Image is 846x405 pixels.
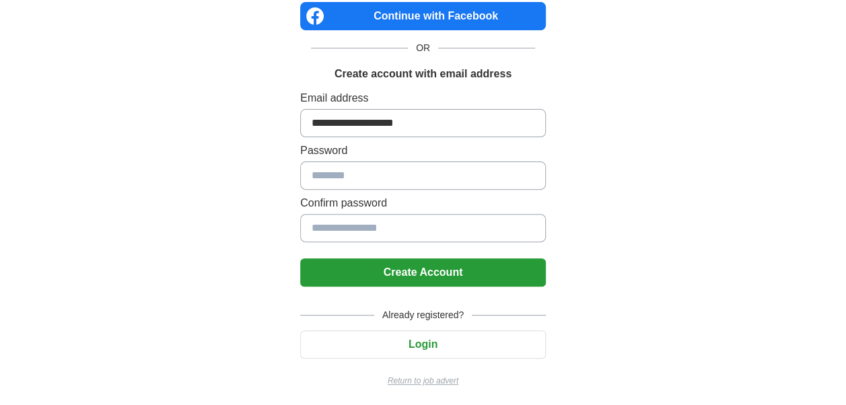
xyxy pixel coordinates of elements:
[300,2,546,30] a: Continue with Facebook
[334,66,512,82] h1: Create account with email address
[300,258,546,287] button: Create Account
[300,375,546,387] a: Return to job advert
[300,90,546,106] label: Email address
[300,338,546,350] a: Login
[300,195,546,211] label: Confirm password
[408,41,438,55] span: OR
[300,330,546,359] button: Login
[374,308,472,322] span: Already registered?
[300,143,546,159] label: Password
